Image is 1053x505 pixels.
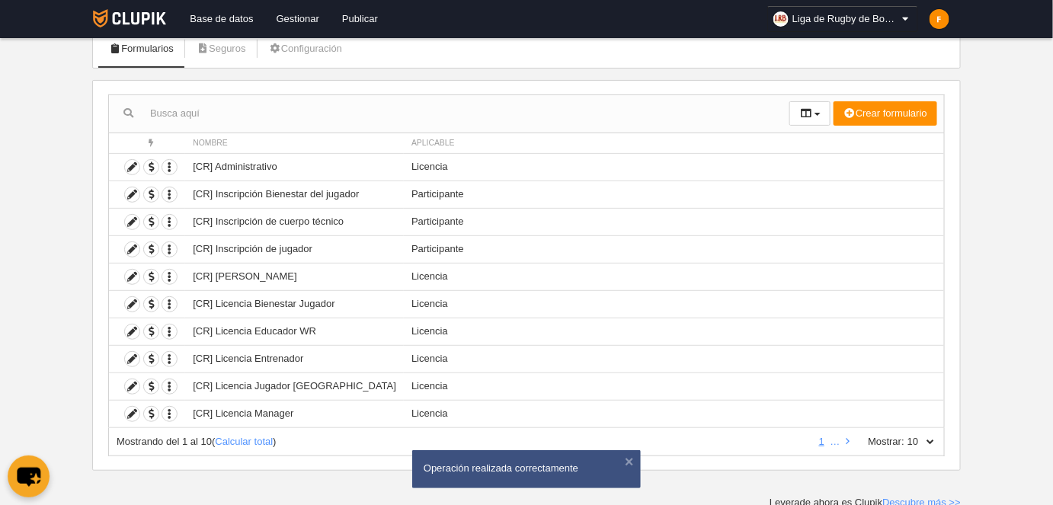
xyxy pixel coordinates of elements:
td: Licencia [404,345,944,372]
span: Mostrando del 1 al 10 [117,436,212,447]
a: 1 [816,436,827,447]
a: Liga de Rugby de Bogotá [767,6,918,32]
a: Seguros [188,37,254,60]
td: Licencia [404,372,944,400]
td: [CR] Licencia Bienestar Jugador [185,290,404,318]
img: c2l6ZT0zMHgzMCZmcz05JnRleHQ9RiZiZz1mYjhjMDA%3D.png [930,9,949,29]
td: Participante [404,208,944,235]
label: Mostrar: [853,435,904,449]
div: ( ) [117,435,808,449]
td: [CR] Licencia Jugador [GEOGRAPHIC_DATA] [185,372,404,400]
td: Licencia [404,290,944,318]
td: Licencia [404,263,944,290]
button: Crear formulario [834,101,937,126]
td: [CR] Administrativo [185,153,404,181]
td: Licencia [404,153,944,181]
button: × [622,454,637,469]
td: [CR] Licencia Educador WR [185,318,404,345]
button: chat-button [8,455,50,497]
td: Licencia [404,318,944,345]
td: [CR] Licencia Entrenador [185,345,404,372]
td: [CR] [PERSON_NAME] [185,263,404,290]
span: Liga de Rugby de Bogotá [792,11,899,27]
img: Clupik [93,9,167,27]
a: Formularios [101,37,182,60]
td: Licencia [404,400,944,427]
td: Participante [404,181,944,208]
span: Aplicable [411,139,455,147]
td: Participante [404,235,944,263]
td: [CR] Inscripción Bienestar del jugador [185,181,404,208]
td: [CR] Inscripción de jugador [185,235,404,263]
td: [CR] Inscripción de cuerpo técnico [185,208,404,235]
a: Configuración [261,37,350,60]
a: Calcular total [215,436,273,447]
td: [CR] Licencia Manager [185,400,404,427]
img: OaVO6CiHoa28.30x30.jpg [773,11,789,27]
input: Busca aquí [109,102,789,125]
span: Nombre [193,139,228,147]
li: … [831,435,840,449]
div: Operación realizada correctamente [424,462,629,475]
